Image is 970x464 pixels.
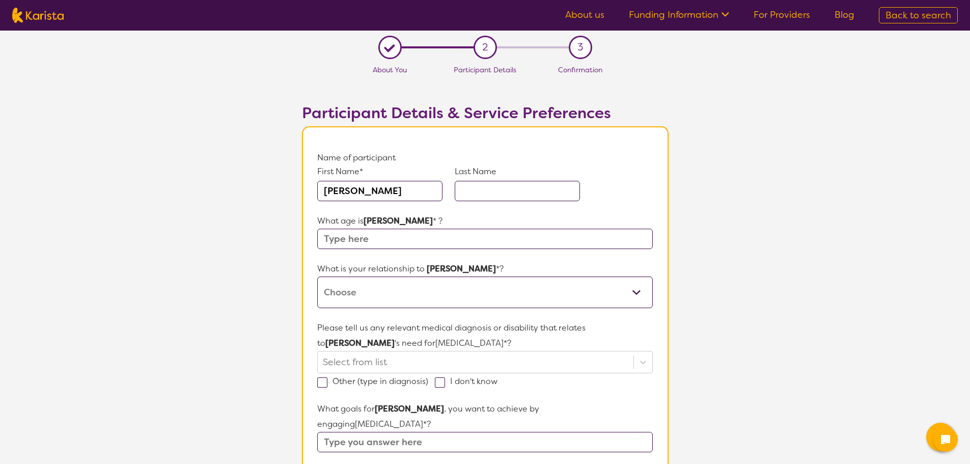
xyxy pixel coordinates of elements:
p: What age is * ? [317,213,652,229]
label: Other (type in diagnosis) [317,376,435,387]
span: Participant Details [454,65,516,74]
div: L [382,40,398,56]
a: Back to search [879,7,958,23]
strong: [PERSON_NAME] [375,403,444,414]
input: Type you answer here [317,432,652,452]
img: Karista logo [12,8,64,23]
span: About You [373,65,407,74]
strong: [PERSON_NAME] [427,263,496,274]
span: 3 [577,40,583,55]
a: About us [565,9,604,21]
p: Name of participant [317,150,652,166]
h2: Participant Details & Service Preferences [302,104,669,122]
p: Last Name [455,166,580,178]
input: Type here [317,229,652,249]
a: Funding Information [629,9,729,21]
strong: [PERSON_NAME] [364,215,433,226]
span: Confirmation [558,65,602,74]
label: I don't know [435,376,504,387]
p: Please tell us any relevant medical diagnosis or disability that relates to 's need for [MEDICAL_... [317,320,652,351]
span: Back to search [885,9,951,21]
span: 2 [482,40,488,55]
a: For Providers [754,9,810,21]
a: Blog [835,9,854,21]
strong: [PERSON_NAME] [325,338,395,348]
button: Channel Menu [926,423,955,451]
p: What goals for , you want to achieve by engaging [MEDICAL_DATA] *? [317,401,652,432]
p: First Name* [317,166,442,178]
p: What is your relationship to *? [317,261,652,277]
